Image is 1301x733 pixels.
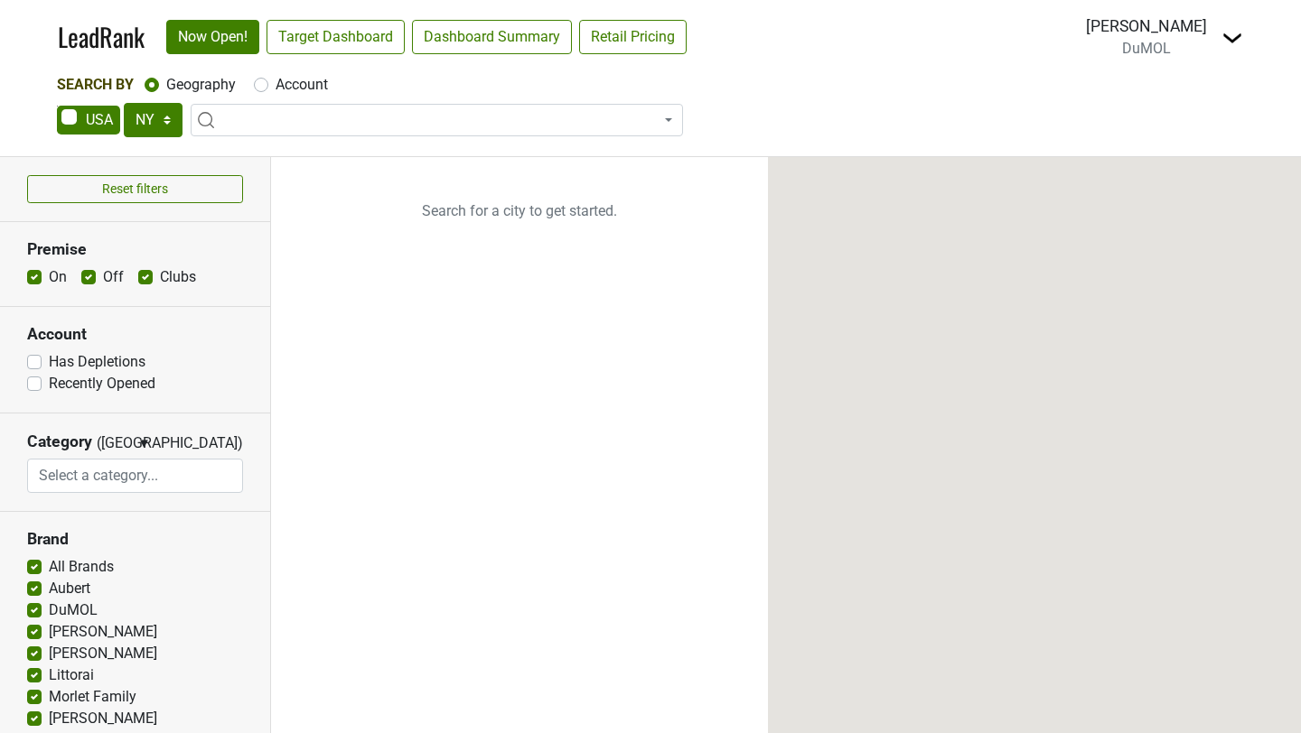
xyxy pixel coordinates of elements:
[271,157,768,265] p: Search for a city to get started.
[49,556,114,578] label: All Brands
[27,530,243,549] h3: Brand
[49,643,157,664] label: [PERSON_NAME]
[1122,40,1171,57] span: DuMOL
[28,459,242,493] input: Select a category...
[276,74,328,96] label: Account
[27,175,243,203] button: Reset filters
[49,351,145,373] label: Has Depletions
[137,435,151,451] span: ▼
[57,76,134,93] span: Search By
[1086,14,1207,38] div: [PERSON_NAME]
[27,325,243,344] h3: Account
[49,664,94,686] label: Littorai
[166,74,236,96] label: Geography
[49,686,136,708] label: Morlet Family
[27,240,243,259] h3: Premise
[27,432,92,451] h3: Category
[166,20,259,54] a: Now Open!
[49,578,90,599] label: Aubert
[49,708,157,729] label: [PERSON_NAME]
[49,373,155,394] label: Recently Opened
[1221,27,1243,49] img: Dropdown Menu
[160,266,196,288] label: Clubs
[49,266,67,288] label: On
[97,432,133,459] span: ([GEOGRAPHIC_DATA])
[103,266,124,288] label: Off
[579,20,687,54] a: Retail Pricing
[49,621,157,643] label: [PERSON_NAME]
[267,20,405,54] a: Target Dashboard
[58,18,145,56] a: LeadRank
[49,599,98,621] label: DuMOL
[412,20,572,54] a: Dashboard Summary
